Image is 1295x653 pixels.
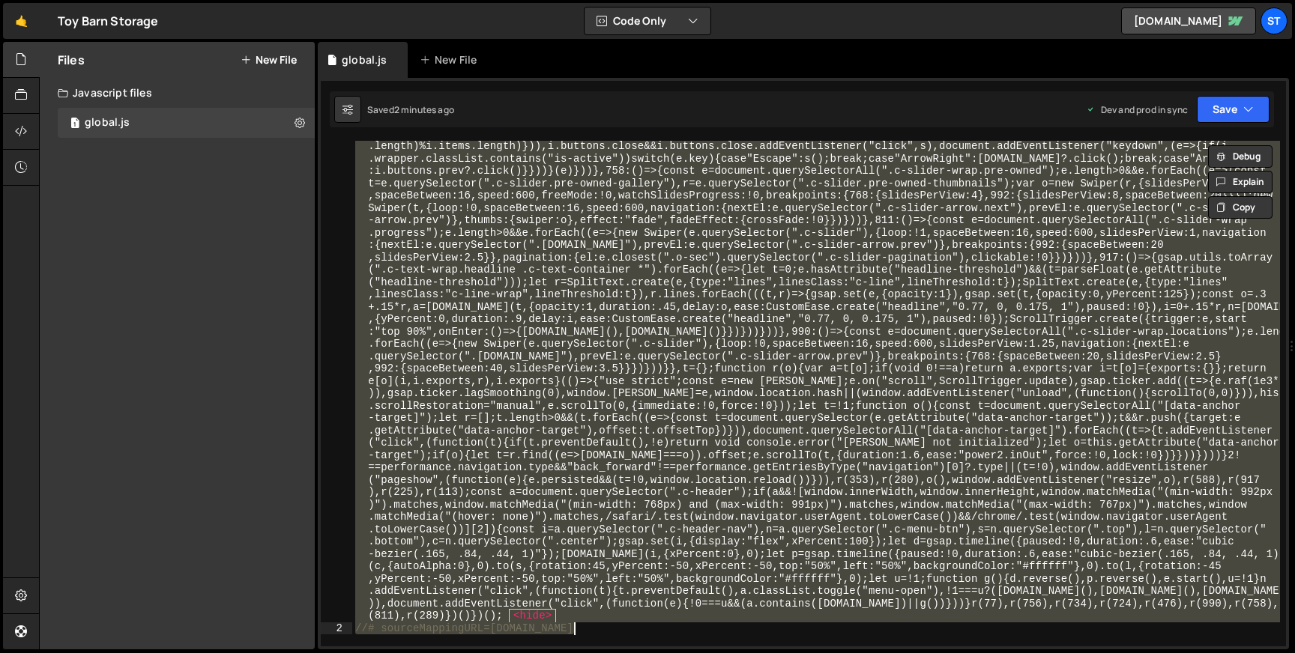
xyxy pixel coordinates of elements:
div: Toy Barn Storage [58,12,159,30]
button: New File [241,54,297,66]
a: [DOMAIN_NAME] [1121,7,1256,34]
h2: Files [58,52,85,68]
div: Javascript files [40,78,315,108]
a: ST [1261,7,1288,34]
span: <hide> [509,609,556,623]
div: 2 [321,622,352,635]
button: Explain [1208,171,1273,193]
button: Debug [1208,145,1273,168]
div: 16992/46607.js [58,108,315,138]
button: Copy [1208,196,1273,219]
span: 1 [70,118,79,130]
div: global.js [342,52,387,67]
button: Code Only [585,7,710,34]
div: 2 minutes ago [394,103,454,116]
div: Dev and prod in sync [1086,103,1188,116]
button: Save [1197,96,1270,123]
a: 🤙 [3,3,40,39]
div: global.js [85,116,130,130]
div: New File [420,52,483,67]
div: Saved [367,103,454,116]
